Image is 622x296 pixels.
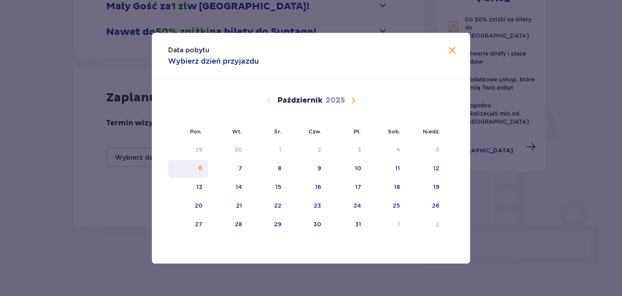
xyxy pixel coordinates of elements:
[236,202,242,210] div: 21
[279,146,281,154] div: 1
[354,202,361,210] div: 24
[423,128,440,135] small: Niedz.
[433,164,439,172] div: 12
[327,160,367,178] td: 10
[168,216,208,234] td: 27
[309,128,321,135] small: Czw.
[195,220,202,228] div: 27
[287,216,327,234] td: 30
[190,128,202,135] small: Pon.
[274,202,281,210] div: 22
[287,197,327,215] td: 23
[235,220,242,228] div: 28
[315,183,321,191] div: 16
[355,183,361,191] div: 17
[327,216,367,234] td: 31
[274,128,281,135] small: Śr.
[436,146,439,154] div: 5
[168,160,208,178] td: 6
[327,178,367,196] td: 17
[367,216,406,234] td: 1
[398,220,400,228] div: 1
[436,220,439,228] div: 2
[432,202,439,210] div: 26
[314,202,321,210] div: 23
[367,141,406,159] td: Data niedostępna. sobota, 4 października 2025
[208,216,248,234] td: 28
[354,128,361,135] small: Pt.
[355,220,361,228] div: 31
[248,178,287,196] td: 15
[313,220,321,228] div: 30
[168,197,208,215] td: 20
[367,160,406,178] td: 11
[248,160,287,178] td: 8
[394,183,400,191] div: 18
[327,197,367,215] td: 24
[367,197,406,215] td: 25
[248,141,287,159] td: Data niedostępna. środa, 1 października 2025
[239,164,242,172] div: 7
[326,96,345,105] p: 2025
[234,146,242,154] div: 30
[433,183,439,191] div: 19
[355,164,361,172] div: 10
[406,178,445,196] td: 19
[208,197,248,215] td: 21
[277,96,322,105] p: Październik
[395,164,400,172] div: 11
[406,141,445,159] td: Data niedostępna. niedziela, 5 października 2025
[168,141,208,159] td: Data niedostępna. poniedziałek, 29 września 2025
[278,164,281,172] div: 8
[275,183,281,191] div: 15
[367,178,406,196] td: 18
[264,96,274,105] button: Poprzedni miesiąc
[406,197,445,215] td: 26
[195,146,202,154] div: 29
[236,183,242,191] div: 14
[327,141,367,159] td: Data niedostępna. piątek, 3 października 2025
[393,202,400,210] div: 25
[196,183,202,191] div: 13
[232,128,242,135] small: Wt.
[287,160,327,178] td: 9
[195,202,202,210] div: 20
[388,128,400,135] small: Sob.
[406,216,445,234] td: 2
[168,178,208,196] td: 13
[208,160,248,178] td: 7
[317,164,321,172] div: 9
[358,146,361,154] div: 3
[198,164,202,172] div: 6
[447,46,457,56] button: Zamknij
[287,141,327,159] td: Data niedostępna. czwartek, 2 października 2025
[168,56,259,66] p: Wybierz dzień przyjazdu
[396,146,400,154] div: 4
[248,216,287,234] td: 29
[168,46,209,55] p: Data pobytu
[208,141,248,159] td: Data niedostępna. wtorek, 30 września 2025
[208,178,248,196] td: 14
[287,178,327,196] td: 16
[348,96,358,105] button: Następny miesiąc
[317,146,321,154] div: 2
[248,197,287,215] td: 22
[274,220,281,228] div: 29
[406,160,445,178] td: 12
